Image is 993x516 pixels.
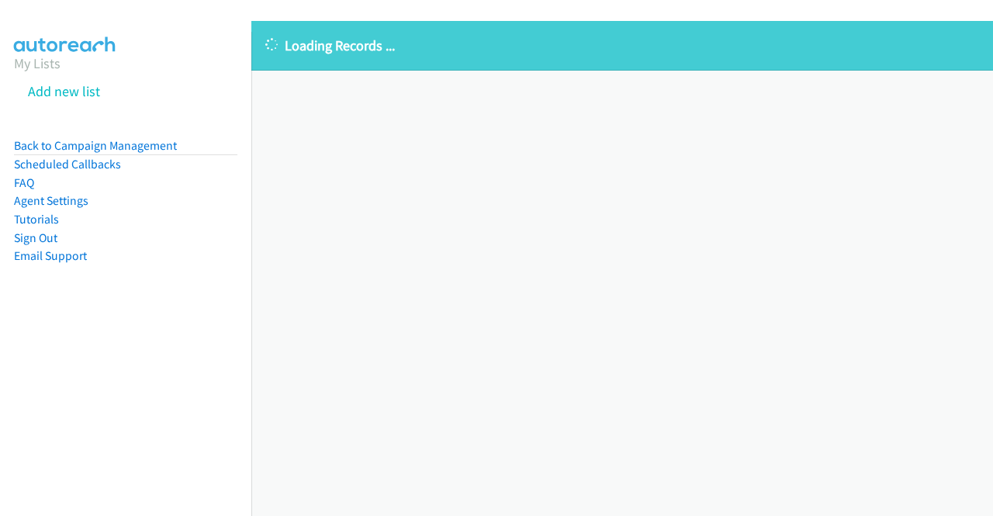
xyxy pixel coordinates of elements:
p: Loading Records ... [265,35,979,56]
a: Back to Campaign Management [14,138,177,153]
a: Agent Settings [14,193,88,208]
a: Scheduled Callbacks [14,157,121,171]
a: Sign Out [14,230,57,245]
a: Email Support [14,248,87,263]
a: FAQ [14,175,34,190]
a: My Lists [14,54,61,72]
a: Tutorials [14,212,59,227]
a: Add new list [28,82,100,100]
